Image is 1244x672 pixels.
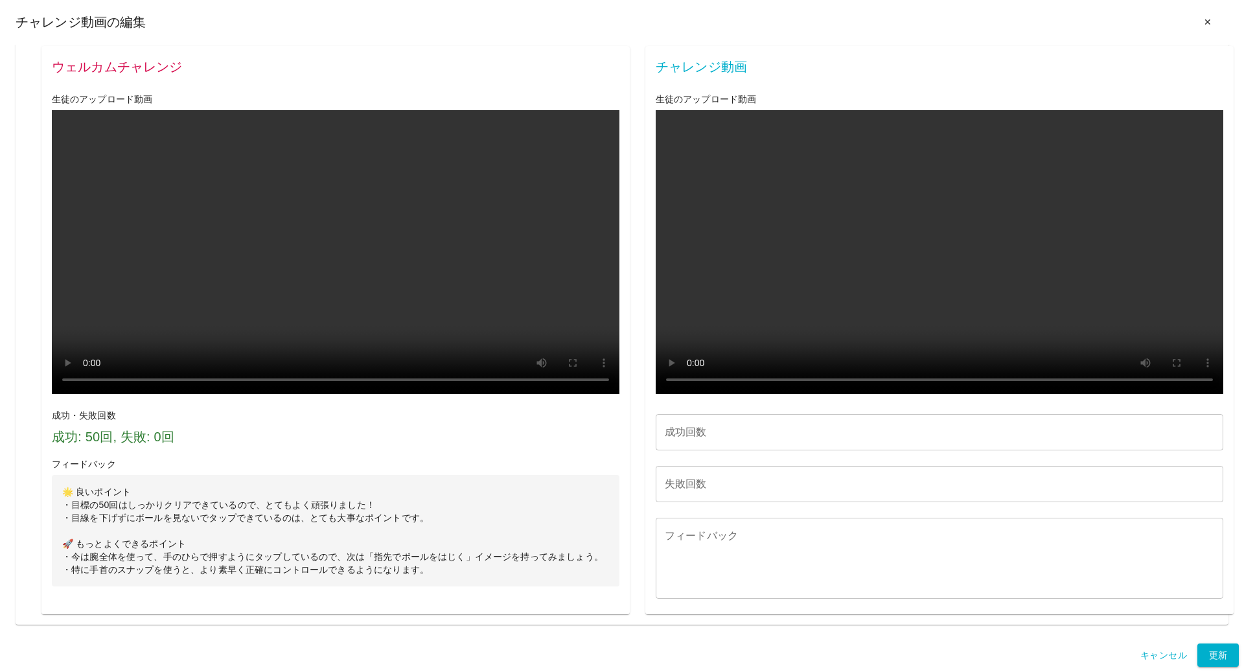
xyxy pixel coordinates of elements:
p: 🌟 良いポイント ・目標の50回はしっかりクリアできているので、とてもよく頑張りました！ ・目線を下げずにボールを見ないでタップできているのは、とても大事なポイントです。 🚀 もっとよくできるポ... [52,475,619,586]
h6: 生徒のアップロード動画 [656,93,1223,107]
h6: 成功: 50回, 失敗: 0回 [52,426,619,447]
button: キャンセル [1135,643,1192,667]
div: チャレンジ動画の編集 [16,10,1228,34]
h6: 生徒のアップロード動画 [52,93,619,107]
h6: フィードバック [52,458,619,472]
span: チャレンジ動画 [656,56,1223,77]
button: ✕ [1187,10,1228,34]
button: 更新 [1197,643,1239,667]
span: ウェルカムチャレンジ [52,56,619,77]
h6: 成功・失敗回数 [52,409,619,423]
